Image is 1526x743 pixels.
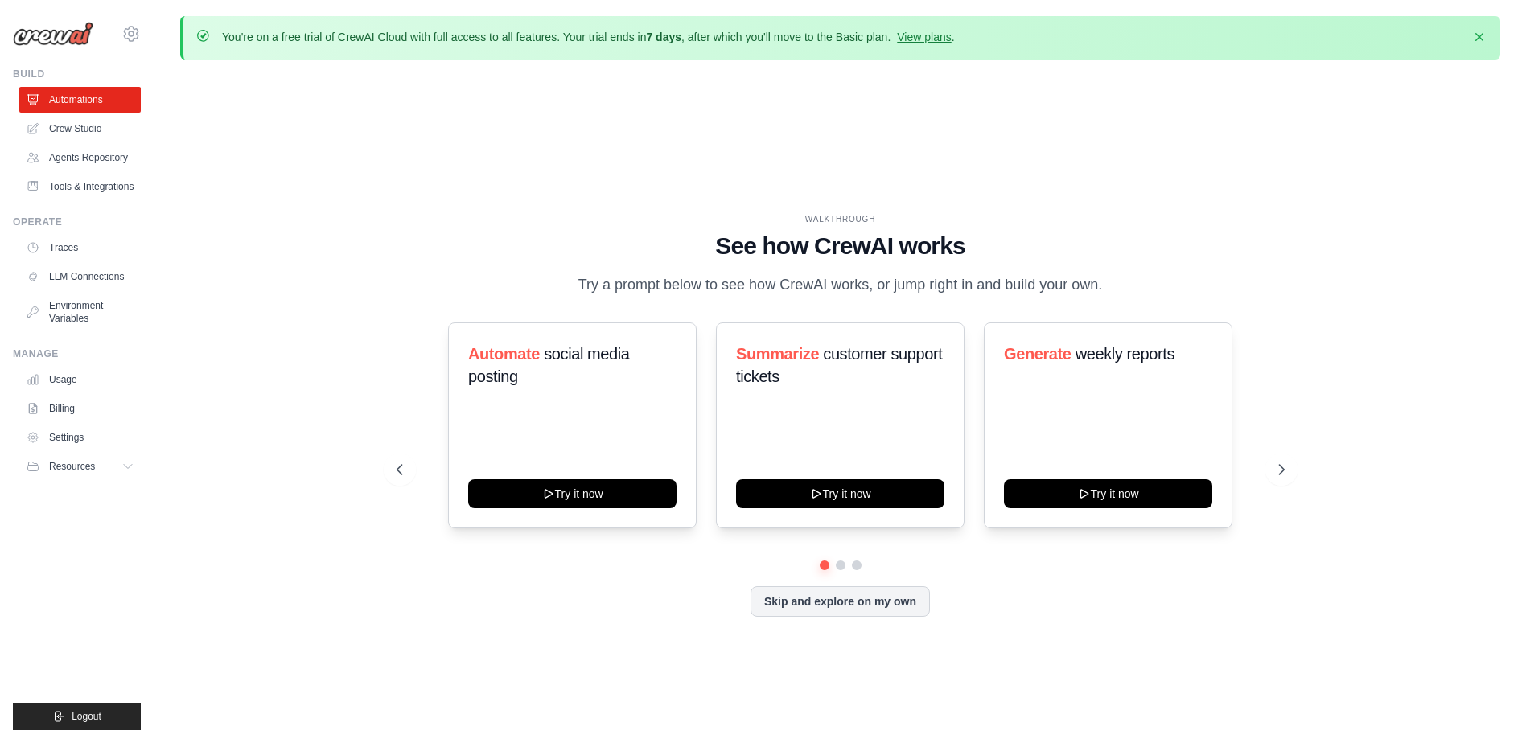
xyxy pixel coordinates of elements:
[1004,479,1212,508] button: Try it now
[1076,345,1174,363] span: weekly reports
[397,232,1285,261] h1: See how CrewAI works
[19,396,141,421] a: Billing
[19,367,141,392] a: Usage
[468,345,540,363] span: Automate
[19,174,141,199] a: Tools & Integrations
[570,273,1111,297] p: Try a prompt below to see how CrewAI works, or jump right in and build your own.
[19,293,141,331] a: Environment Variables
[1446,666,1526,743] iframe: Chat Widget
[736,345,819,363] span: Summarize
[19,264,141,289] a: LLM Connections
[13,347,141,360] div: Manage
[19,425,141,450] a: Settings
[19,235,141,261] a: Traces
[222,29,955,45] p: You're on a free trial of CrewAI Cloud with full access to all features. Your trial ends in , aft...
[897,31,951,43] a: View plans
[13,216,141,228] div: Operate
[19,454,141,479] button: Resources
[397,213,1285,225] div: WALKTHROUGH
[13,22,93,46] img: Logo
[646,31,681,43] strong: 7 days
[13,68,141,80] div: Build
[751,586,930,617] button: Skip and explore on my own
[19,145,141,170] a: Agents Repository
[19,116,141,142] a: Crew Studio
[1004,345,1071,363] span: Generate
[468,479,677,508] button: Try it now
[468,345,630,385] span: social media posting
[736,345,942,385] span: customer support tickets
[49,460,95,473] span: Resources
[736,479,944,508] button: Try it now
[72,710,101,723] span: Logout
[19,87,141,113] a: Automations
[13,703,141,730] button: Logout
